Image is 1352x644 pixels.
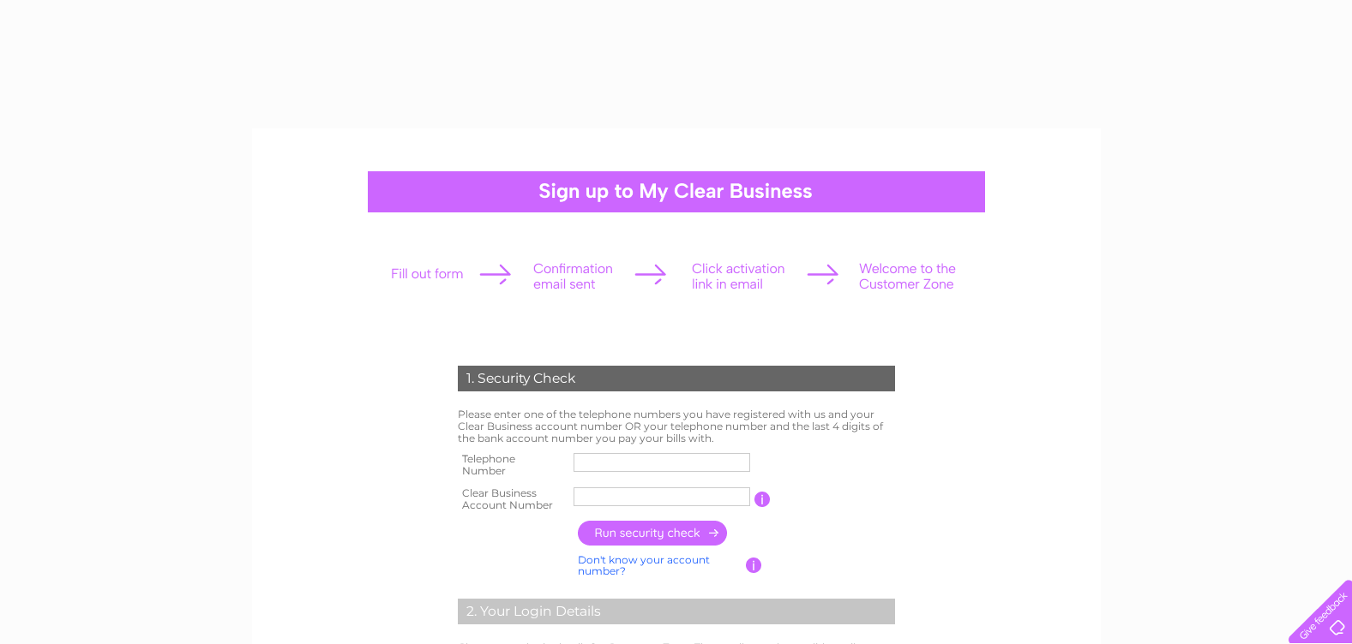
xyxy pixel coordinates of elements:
td: Please enter one of the telephone numbers you have registered with us and your Clear Business acc... [454,404,899,448]
a: Don't know your account number? [578,553,710,578]
th: Telephone Number [454,448,570,482]
input: Information [746,558,762,573]
div: 1. Security Check [458,366,895,391]
input: Information [754,492,771,507]
div: 2. Your Login Details [458,599,895,624]
th: Clear Business Account Number [454,482,570,516]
